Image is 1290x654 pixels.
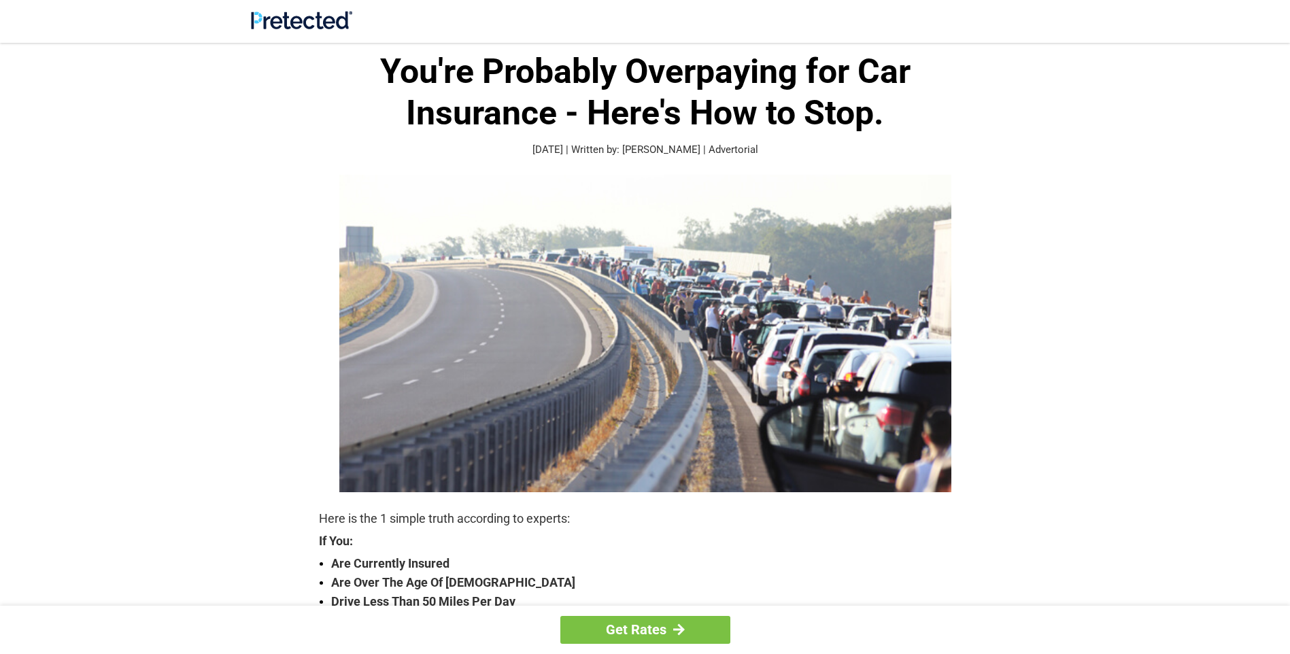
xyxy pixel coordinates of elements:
a: Site Logo [251,19,352,32]
strong: If You: [319,535,972,547]
h1: You're Probably Overpaying for Car Insurance - Here's How to Stop. [319,51,972,134]
strong: Drive Less Than 50 Miles Per Day [331,592,972,611]
p: [DATE] | Written by: [PERSON_NAME] | Advertorial [319,142,972,158]
a: Get Rates [560,616,730,644]
strong: Are Over The Age Of [DEMOGRAPHIC_DATA] [331,573,972,592]
strong: Are Currently Insured [331,554,972,573]
img: Site Logo [251,11,352,29]
p: Here is the 1 simple truth according to experts: [319,509,972,528]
